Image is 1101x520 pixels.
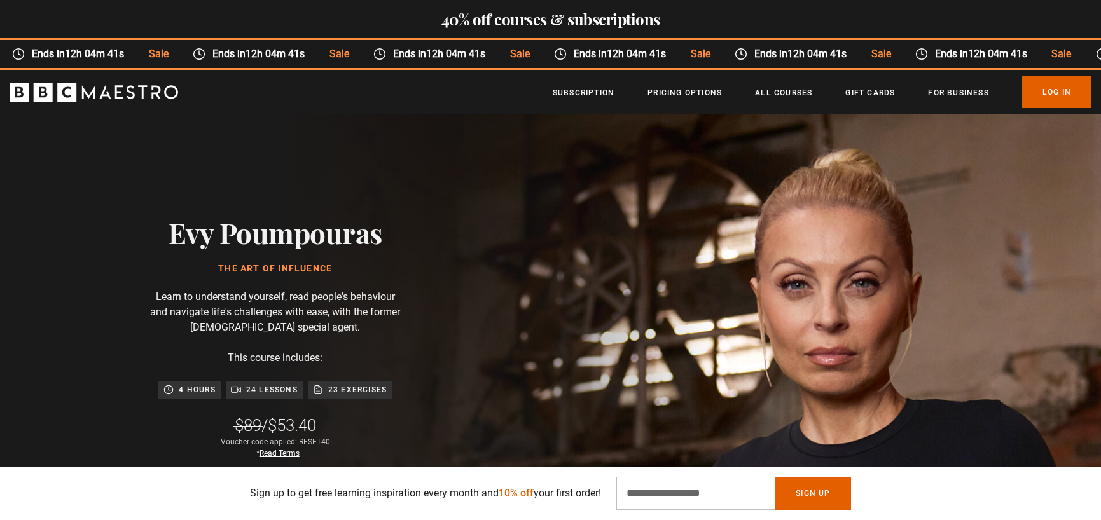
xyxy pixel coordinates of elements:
[64,48,123,60] time: 12h 04m 41s
[328,383,387,396] p: 23 exercises
[317,46,361,62] span: Sale
[235,414,316,436] div: /
[136,46,180,62] span: Sale
[260,449,300,458] a: Read Terms
[647,86,722,99] a: Pricing Options
[10,83,178,102] svg: BBC Maestro
[246,383,298,396] p: 24 lessons
[268,416,316,435] span: $53.40
[1022,76,1091,108] a: Log In
[967,48,1027,60] time: 12h 04m 41s
[566,46,677,62] span: Ends in
[169,216,382,249] h2: Evy Poumpouras
[148,289,403,335] p: Learn to understand yourself, read people's behaviour and navigate life's challenges with ease, w...
[426,48,485,60] time: 12h 04m 41s
[245,48,304,60] time: 12h 04m 41s
[235,416,261,435] span: $89
[606,48,665,60] time: 12h 04m 41s
[385,46,497,62] span: Ends in
[250,486,601,501] p: Sign up to get free learning inspiration every month and your first order!
[747,46,858,62] span: Ends in
[497,46,541,62] span: Sale
[205,46,316,62] span: Ends in
[169,264,382,274] h1: The Art of Influence
[179,383,215,396] p: 4 hours
[499,487,534,499] span: 10% off
[677,46,721,62] span: Sale
[858,46,902,62] span: Sale
[553,86,614,99] a: Subscription
[775,477,850,510] button: Sign Up
[927,46,1039,62] span: Ends in
[787,48,846,60] time: 12h 04m 41s
[553,76,1091,108] nav: Primary
[845,86,895,99] a: Gift Cards
[228,350,322,366] p: This course includes:
[1039,46,1083,62] span: Sale
[24,46,135,62] span: Ends in
[221,436,330,459] div: Voucher code applied: RESET40
[755,86,812,99] a: All Courses
[928,86,988,99] a: For business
